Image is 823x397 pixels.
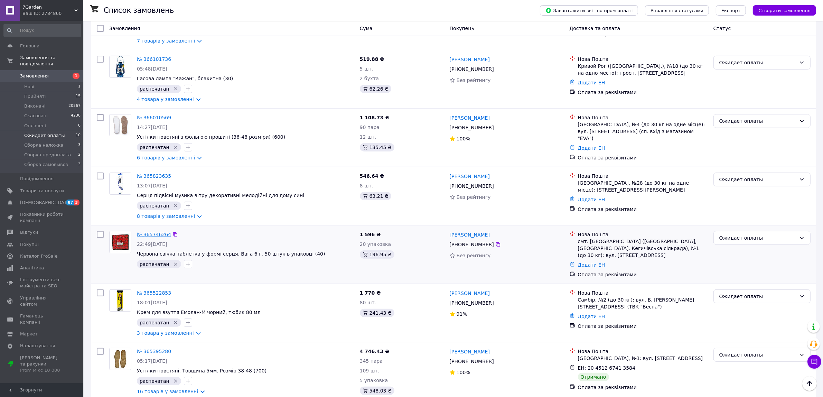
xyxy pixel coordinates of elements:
[78,161,81,168] span: 3
[360,358,383,364] span: 345 пара
[20,176,54,182] span: Повідомлення
[137,310,261,315] span: Крем для взуття Емолан-М чорний, тюбик 80 мл
[578,206,708,213] div: Оплата за реквізитами
[578,179,708,193] div: [GEOGRAPHIC_DATA], №28 (до 30 кг на одне місце): [STREET_ADDRESS][PERSON_NAME]
[20,211,64,224] span: Показники роботи компанії
[360,124,380,130] span: 90 пара
[360,66,373,72] span: 5 шт.
[137,368,266,373] a: Устілки повстяні. Товщина 5мм. Розмір 38-48 (700)
[746,7,816,13] a: Створити замовлення
[578,56,708,63] div: Нова Пошта
[457,311,467,317] span: 91%
[578,145,605,151] a: Додати ЕН
[24,84,34,90] span: Нові
[360,76,379,81] span: 2 бухта
[137,193,304,198] span: Серця підвісні музика вітру декоративні мелодійні для дому сині
[173,261,178,267] svg: Видалити мітку
[20,265,44,271] span: Аналітика
[20,331,38,337] span: Маркет
[360,241,391,247] span: 20 упаковка
[360,387,394,395] div: 548.03 ₴
[578,384,708,391] div: Оплата за реквізитами
[109,56,131,78] a: Фото товару
[540,5,638,16] button: Завантажити звіт по пром-оплаті
[140,145,169,150] span: распечатан
[578,296,708,310] div: Самбір, №2 (до 30 кг): вул. Б. [PERSON_NAME][STREET_ADDRESS] (ТВК "Весна")
[578,365,636,371] span: ЕН: 20 4512 6741 3584
[719,117,796,125] div: Ожидает оплаты
[137,251,325,257] a: Червона свічка таблетка у формі серця. Вага 6 г. 50 штук в упаковці (40)
[137,134,285,140] a: Устілки повстяні з фольгою прошиті (36-48 розміри) (600)
[109,114,131,136] a: Фото товару
[578,63,708,76] div: Кривой Рог ([GEOGRAPHIC_DATA].), №18 (до 30 кг на одно место): просп. [STREET_ADDRESS]
[73,73,80,79] span: 1
[137,389,198,394] a: 16 товарів у замовленні
[24,132,65,139] span: Ожидает оплаты
[457,253,491,258] span: Без рейтингу
[360,300,376,305] span: 80 шт.
[110,290,131,311] img: Фото товару
[802,376,817,391] button: Наверх
[721,8,741,13] span: Експорт
[758,8,811,13] span: Створити замовлення
[140,261,169,267] span: распечатан
[24,93,46,100] span: Прийняті
[20,295,64,307] span: Управління сайтом
[22,10,83,17] div: Ваш ID: 2784860
[109,231,131,253] a: Фото товару
[457,77,491,83] span: Без рейтингу
[173,378,178,384] svg: Видалити мітку
[76,132,81,139] span: 10
[20,200,71,206] span: [DEMOGRAPHIC_DATA]
[20,367,64,373] div: Prom мікс 10 000
[20,229,38,236] span: Відгуки
[360,115,390,120] span: 1 108.73 ₴
[448,240,495,249] div: [PHONE_NUMBER]
[578,262,605,268] a: Додати ЕН
[137,213,195,219] a: 8 товарів у замовленні
[360,134,376,140] span: 12 шт.
[66,200,74,205] span: 87
[450,231,490,238] a: [PERSON_NAME]
[140,320,169,325] span: распечатан
[74,200,80,205] span: 3
[360,349,390,354] span: 4 746.43 ₴
[137,330,194,336] a: 3 товара у замовленні
[137,241,167,247] span: 22:49[DATE]
[360,85,391,93] div: 62.26 ₴
[20,343,55,349] span: Налаштування
[137,155,195,160] a: 6 товарів у замовленні
[20,241,39,248] span: Покупці
[71,113,81,119] span: 4230
[76,93,81,100] span: 15
[20,277,64,289] span: Інструменти веб-майстра та SEO
[360,368,380,373] span: 109 шт.
[448,357,495,366] div: [PHONE_NUMBER]
[173,86,178,92] svg: Видалити мітку
[719,234,796,242] div: Ожидает оплаты
[360,290,381,296] span: 1 770 ₴
[719,351,796,359] div: Ожидает оплаты
[578,114,708,121] div: Нова Пошта
[713,26,731,31] span: Статус
[137,38,195,44] a: 7 товарів у замовленні
[173,203,178,209] svg: Видалити мітку
[450,56,490,63] a: [PERSON_NAME]
[78,142,81,148] span: 3
[104,6,174,15] h1: Список замовлень
[457,194,491,200] span: Без рейтингу
[109,26,140,31] span: Замовлення
[578,289,708,296] div: Нова Пошта
[110,348,131,370] img: Фото товару
[109,173,131,195] a: Фото товару
[457,136,470,141] span: 100%
[448,181,495,191] div: [PHONE_NUMBER]
[110,56,131,77] img: Фото товару
[578,238,708,259] div: смт. [GEOGRAPHIC_DATA] ([GEOGRAPHIC_DATA], [GEOGRAPHIC_DATA]. Кегичівська сільрада), №1 (до 30 кг...
[137,56,171,62] a: № 366101736
[173,320,178,325] svg: Видалити мітку
[450,114,490,121] a: [PERSON_NAME]
[78,84,81,90] span: 1
[109,289,131,312] a: Фото товару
